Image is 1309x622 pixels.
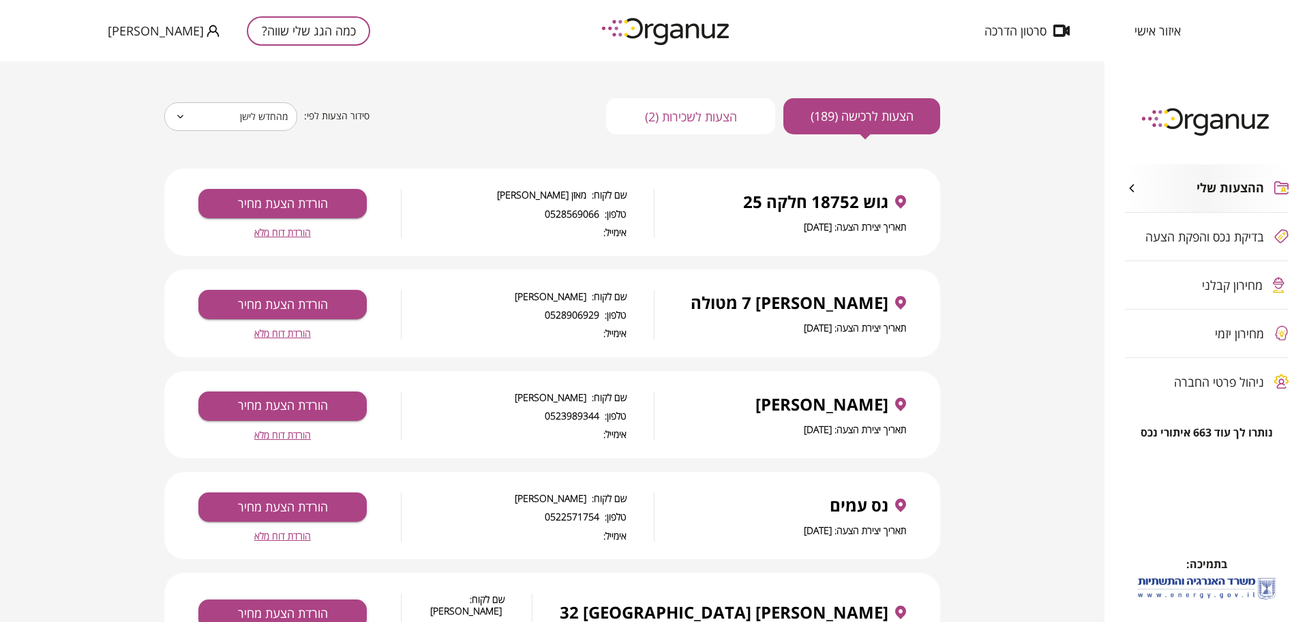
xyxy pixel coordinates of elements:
img: logo [1132,102,1282,140]
span: נותרו לך עוד 663 איתורי נכס [1141,426,1273,439]
button: הצעות לשכירות (2) [606,98,775,134]
button: סרטון הדרכה [964,24,1090,38]
button: הורדת הצעת מחיר [198,189,367,218]
span: שם לקוח: [PERSON_NAME] [402,291,627,302]
span: בדיקת נכס והפקת הצעה [1145,230,1264,243]
span: [PERSON_NAME] 32 [GEOGRAPHIC_DATA] [560,603,888,622]
span: [PERSON_NAME] [108,24,204,38]
button: הורדת הצעת מחיר [198,492,367,522]
span: ההצעות שלי [1197,181,1264,196]
button: איזור אישי [1114,24,1201,38]
span: גוש 18752 חלקה 25 [743,192,888,211]
button: הורדת דוח מלא [254,530,311,542]
span: שם לקוח: מאזן [PERSON_NAME] [402,189,627,201]
button: הורדת דוח מלא [254,327,311,339]
span: סידור הצעות לפי: [304,110,370,123]
span: טלפון: 0522571754 [402,511,627,522]
button: ההצעות שלי [1125,164,1289,212]
img: logo [592,12,742,50]
span: שם לקוח: [PERSON_NAME] [402,593,505,617]
button: הצעות לרכישה (189) [783,98,940,134]
button: הורדת הצעת מחיר [198,290,367,319]
span: סרטון הדרכה [984,24,1047,38]
span: תאריך יצירת הצעה: [DATE] [804,220,906,233]
button: הורדת דוח מלא [254,226,311,238]
img: לוגו משרד האנרגיה [1135,572,1278,604]
span: [PERSON_NAME] 7 מטולה [691,293,888,312]
span: אימייל: [402,530,627,542]
span: טלפון: 0523989344 [402,410,627,421]
span: תאריך יצירת הצעה: [DATE] [804,423,906,436]
span: נס עמים [830,496,888,515]
button: כמה הגג שלי שווה? [247,16,370,46]
span: שם לקוח: [PERSON_NAME] [402,492,627,504]
button: הורדת דוח מלא [254,429,311,441]
span: איזור אישי [1134,24,1181,38]
span: תאריך יצירת הצעה: [DATE] [804,524,906,537]
div: מהחדש לישן [164,98,297,136]
span: אימייל: [402,327,627,339]
span: אימייל: [402,428,627,440]
button: בדיקת נכס והפקת הצעה [1125,213,1289,261]
span: טלפון: 0528569066 [402,208,627,220]
button: הורדת הצעת מחיר [198,391,367,421]
span: אימייל: [402,226,627,238]
span: טלפון: 0528906929 [402,309,627,321]
button: [PERSON_NAME] [108,23,220,40]
span: בתמיכה: [1186,557,1227,572]
span: שם לקוח: [PERSON_NAME] [402,391,627,403]
span: תאריך יצירת הצעה: [DATE] [804,321,906,334]
span: [PERSON_NAME] [755,395,888,414]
